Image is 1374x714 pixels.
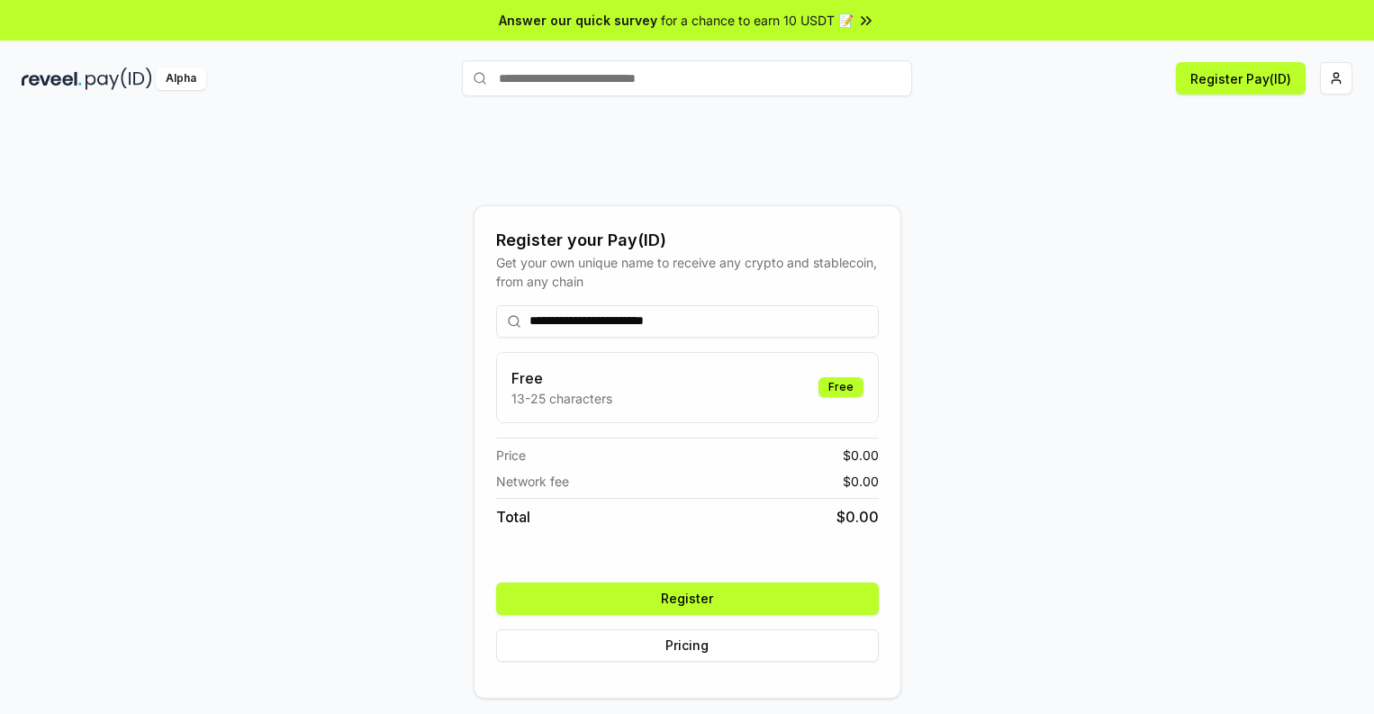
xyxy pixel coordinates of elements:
[496,446,526,465] span: Price
[843,446,879,465] span: $ 0.00
[86,68,152,90] img: pay_id
[499,11,657,30] span: Answer our quick survey
[836,506,879,528] span: $ 0.00
[22,68,82,90] img: reveel_dark
[661,11,854,30] span: for a chance to earn 10 USDT 📝
[1176,62,1306,95] button: Register Pay(ID)
[496,228,879,253] div: Register your Pay(ID)
[818,377,863,397] div: Free
[511,367,612,389] h3: Free
[156,68,206,90] div: Alpha
[496,472,569,491] span: Network fee
[496,253,879,291] div: Get your own unique name to receive any crypto and stablecoin, from any chain
[843,472,879,491] span: $ 0.00
[511,389,612,408] p: 13-25 characters
[496,629,879,662] button: Pricing
[496,506,530,528] span: Total
[496,583,879,615] button: Register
